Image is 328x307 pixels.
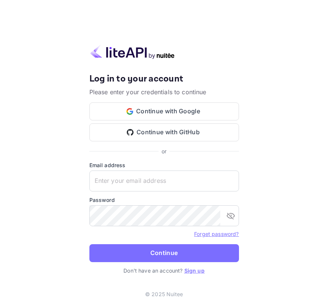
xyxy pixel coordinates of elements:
[89,88,239,96] p: Please enter your credentials to continue
[145,290,183,298] p: © 2025 Nuitee
[223,208,238,223] button: toggle password visibility
[89,244,239,262] button: Continue
[89,161,239,169] label: Email address
[184,267,205,274] a: Sign up
[89,123,239,141] button: Continue with GitHub
[89,171,239,191] input: Enter your email address
[89,196,239,204] label: Password
[89,267,239,274] p: Don't have an account?
[89,102,239,120] button: Continue with Google
[162,147,166,155] p: or
[194,231,239,237] a: Forget password?
[194,230,239,237] a: Forget password?
[89,44,175,59] img: liteapi
[89,73,239,85] h4: Log in to your account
